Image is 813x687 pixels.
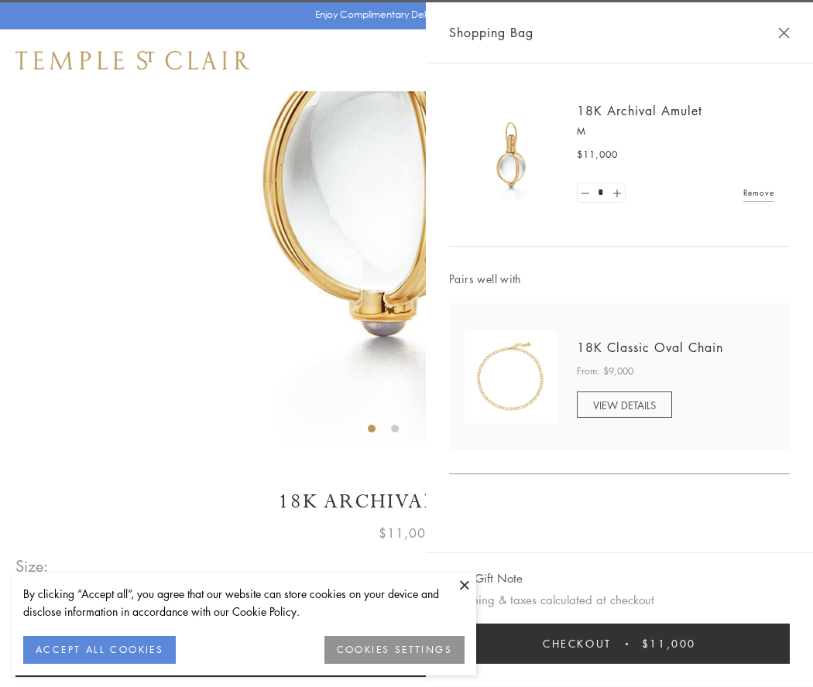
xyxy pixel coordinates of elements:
[15,553,50,579] span: Size:
[577,147,618,162] span: $11,000
[465,108,557,201] img: 18K Archival Amulet
[23,636,176,664] button: ACCEPT ALL COOKIES
[449,569,523,588] button: Add Gift Note
[315,7,491,22] p: Enjoy Complimentary Delivery & Returns
[23,585,465,620] div: By clicking “Accept all”, you agree that our website can store cookies on your device and disclos...
[543,635,612,652] span: Checkout
[577,364,633,379] span: From: $9,000
[578,183,593,203] a: Set quantity to 0
[465,330,557,423] img: N88865-OV18
[778,27,790,39] button: Close Shopping Bag
[593,398,656,412] span: VIEW DETAILS
[449,270,790,288] span: Pairs well with
[15,51,249,70] img: Temple St. Clair
[449,590,790,610] p: Shipping & taxes calculated at checkout
[449,22,533,43] span: Shopping Bag
[642,635,696,652] span: $11,000
[577,102,702,119] a: 18K Archival Amulet
[577,124,774,139] p: M
[449,624,790,664] button: Checkout $11,000
[577,339,723,356] a: 18K Classic Oval Chain
[743,184,774,201] a: Remove
[15,488,798,515] h1: 18K Archival Amulet
[609,183,624,203] a: Set quantity to 2
[577,391,672,418] a: VIEW DETAILS
[324,636,465,664] button: COOKIES SETTINGS
[379,523,434,543] span: $11,000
